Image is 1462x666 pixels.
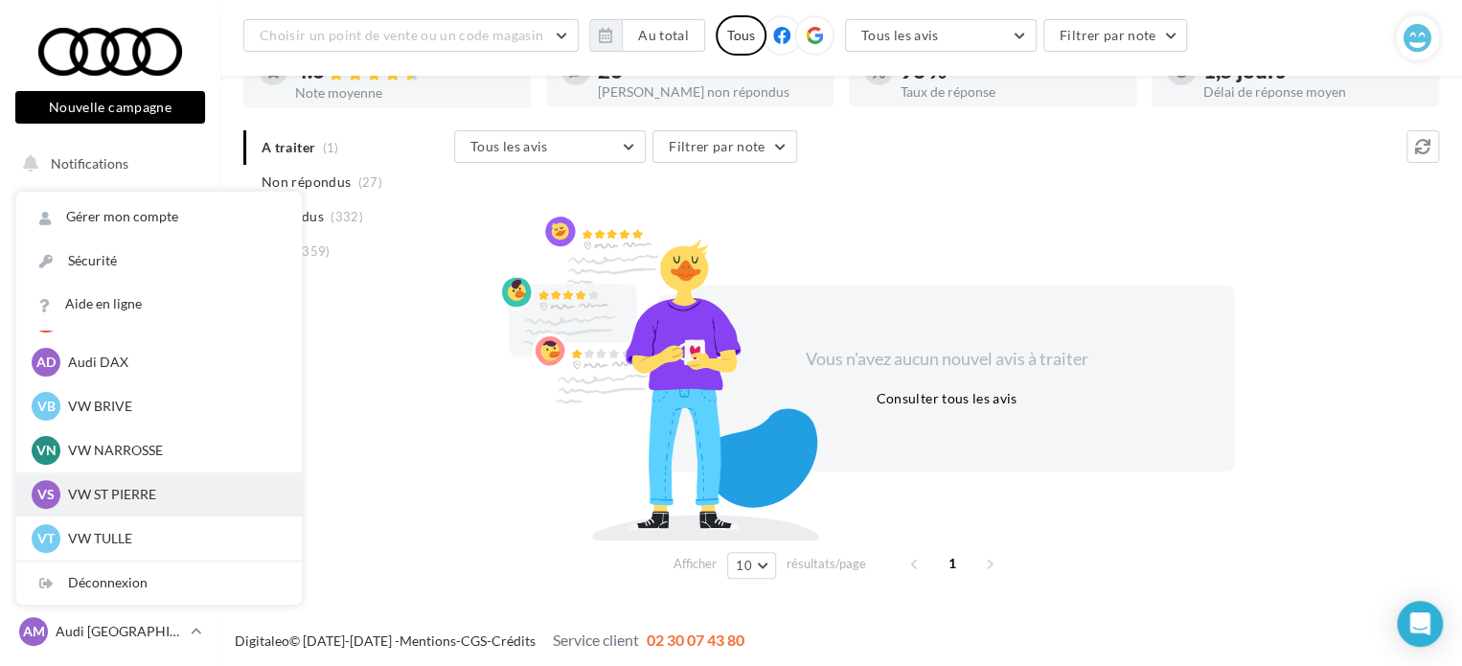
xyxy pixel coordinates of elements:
button: Au total [589,19,705,52]
a: Visibilité en ligne [11,288,209,329]
span: Notifications [51,155,128,172]
div: 4.6 [295,60,515,82]
span: © [DATE]-[DATE] - - - [235,632,744,649]
span: Tous les avis [861,27,939,43]
p: Audi DAX [68,353,279,372]
span: résultats/page [787,555,866,573]
button: Filtrer par note [1043,19,1188,52]
a: Mentions [400,632,456,649]
button: Tous les avis [845,19,1037,52]
button: Nouvelle campagne [15,91,205,124]
span: 02 30 07 43 80 [647,631,744,649]
span: VB [37,397,56,416]
button: Choisir un point de vente ou un code magasin [243,19,579,52]
p: Audi [GEOGRAPHIC_DATA][PERSON_NAME] [56,622,183,641]
div: 1,5 jours [1203,60,1424,81]
div: Vous n'avez aucun nouvel avis à traiter [782,347,1111,372]
div: Tous [716,15,766,56]
span: VS [37,485,55,504]
span: (332) [331,209,363,224]
p: VW BRIVE [68,397,279,416]
button: Consulter tous les avis [868,387,1024,410]
button: Au total [622,19,705,52]
div: Déconnexion [16,562,302,605]
button: Notifications [11,144,201,184]
a: CGS [461,632,487,649]
span: Choisir un point de vente ou un code magasin [260,27,543,43]
span: Afficher [674,555,717,573]
button: Filtrer par note [652,130,797,163]
a: AM Audi [GEOGRAPHIC_DATA][PERSON_NAME] [15,613,205,650]
a: Boîte de réception [11,239,209,280]
span: VT [37,529,55,548]
a: Digitaleo [235,632,289,649]
span: (27) [358,174,382,190]
span: Service client [553,631,639,649]
div: Délai de réponse moyen [1203,85,1424,99]
span: Non répondus [262,172,351,192]
a: Crédits [491,632,536,649]
span: AM [23,622,45,641]
div: 93 % [901,60,1121,81]
a: PLV et print personnalisable [11,431,209,488]
p: VW ST PIERRE [68,485,279,504]
a: Aide en ligne [16,283,302,326]
p: VW TULLE [68,529,279,548]
span: (359) [298,243,331,259]
button: 10 [727,552,776,579]
p: VW NARROSSE [68,441,279,460]
a: Campagnes [11,336,209,377]
span: Tous les avis [470,138,548,154]
a: Sécurité [16,240,302,283]
div: Note moyenne [295,86,515,100]
span: 10 [736,558,752,573]
button: Tous les avis [454,130,646,163]
a: Gérer mon compte [16,195,302,239]
div: Open Intercom Messenger [1397,601,1443,647]
span: VN [36,441,57,460]
span: 1 [937,548,968,579]
span: AD [36,353,56,372]
a: Opérations [11,192,209,232]
div: Taux de réponse [901,85,1121,99]
div: 26 [598,60,818,81]
div: [PERSON_NAME] non répondus [598,85,818,99]
a: Médiathèque [11,383,209,424]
